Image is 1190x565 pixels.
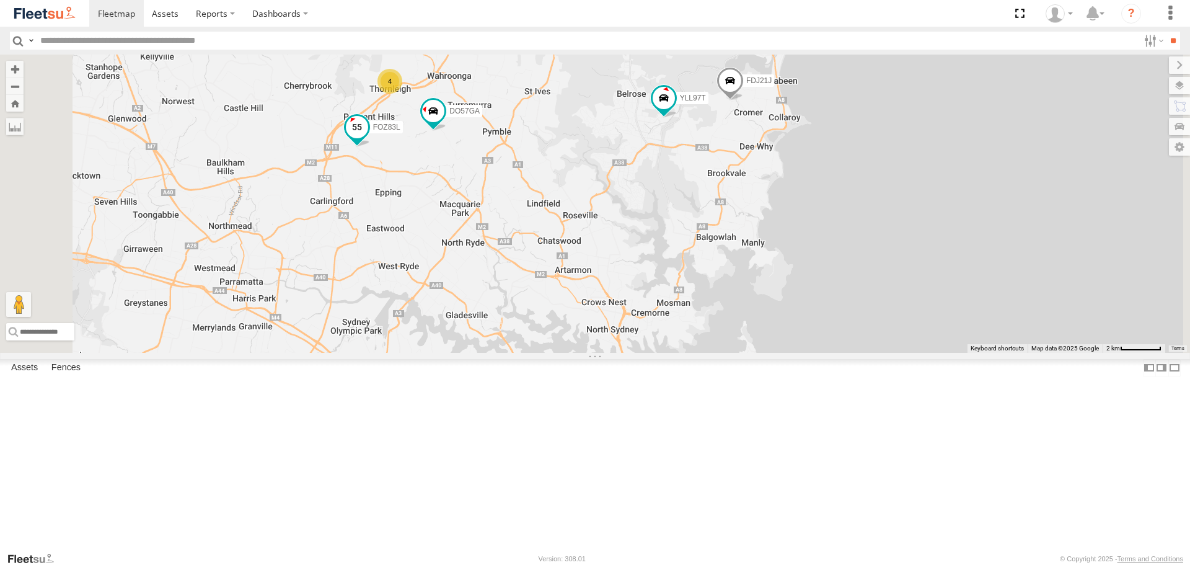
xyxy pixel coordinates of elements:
label: Fences [45,360,87,377]
button: Drag Pegman onto the map to open Street View [6,292,31,317]
button: Keyboard shortcuts [971,344,1024,353]
span: 2 km [1106,345,1120,352]
label: Dock Summary Table to the Left [1143,359,1155,377]
div: 4 [377,69,402,94]
div: Piers Hill [1041,4,1077,23]
a: Visit our Website [7,553,64,565]
div: © Copyright 2025 - [1060,555,1183,563]
span: YLL97T [680,94,706,102]
button: Zoom in [6,61,24,78]
i: ? [1121,4,1141,24]
label: Dock Summary Table to the Right [1155,359,1168,377]
label: Assets [5,360,44,377]
label: Search Filter Options [1139,32,1166,50]
span: DO57GA [449,107,480,115]
span: Map data ©2025 Google [1031,345,1099,352]
button: Zoom Home [6,95,24,112]
img: fleetsu-logo-horizontal.svg [12,5,77,22]
button: Map scale: 2 km per 63 pixels [1103,344,1165,353]
label: Hide Summary Table [1168,359,1181,377]
label: Map Settings [1169,138,1190,156]
a: Terms (opens in new tab) [1171,345,1184,350]
label: Search Query [26,32,36,50]
span: FOZ83L [373,123,400,132]
button: Zoom out [6,78,24,95]
div: Version: 308.01 [539,555,586,563]
a: Terms and Conditions [1117,555,1183,563]
span: FDJ21J [746,77,772,86]
label: Measure [6,118,24,135]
